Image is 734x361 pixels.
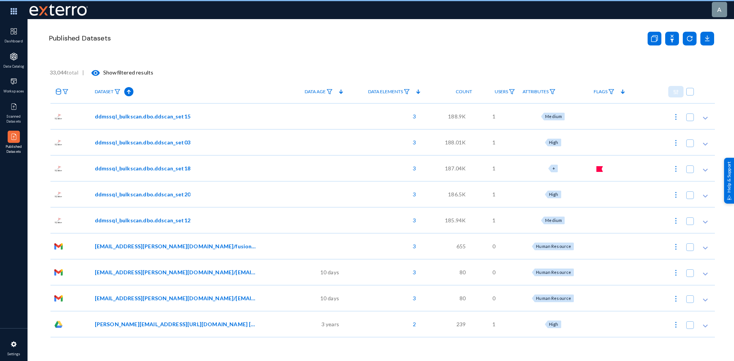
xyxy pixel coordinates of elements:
[492,320,495,328] span: 1
[492,190,495,198] span: 1
[2,89,26,94] span: Workspaces
[460,294,466,302] span: 80
[491,85,519,99] a: Users
[2,3,25,19] img: app launcher
[50,69,67,76] b: 33,044
[409,294,416,302] span: 3
[10,78,18,85] img: icon-workspace.svg
[54,320,63,329] img: gdrive.png
[50,69,82,76] span: total
[2,144,26,155] span: Published Datasets
[95,268,257,276] span: [EMAIL_ADDRESS][PERSON_NAME][DOMAIN_NAME]/[EMAIL_ADDRESS][DOMAIN_NAME]/198e0c9b504d0fec/investmen...
[672,139,680,147] img: icon-more.svg
[28,2,87,18] span: Exterro
[364,85,414,99] a: Data Elements
[409,320,416,328] span: 2
[594,89,607,94] span: Flags
[10,28,18,35] img: icon-dashboard.svg
[409,268,416,276] span: 3
[2,114,26,125] span: Scanned Datasets
[320,268,339,276] span: 10 days
[95,190,190,198] span: ddmssql_bulkscan.dbo.ddscan_set20
[322,320,339,328] span: 3 years
[305,89,326,94] span: Data Age
[91,68,100,78] mat-icon: visibility
[10,133,18,141] img: icon-published.svg
[84,69,153,76] span: Show filtered results
[95,216,190,224] span: ddmssql_bulkscan.dbo.ddscan_set12
[91,85,124,99] a: Dataset
[409,112,416,120] span: 3
[54,164,63,173] img: sqlserver.png
[54,294,63,303] img: gmail.svg
[10,103,18,110] img: icon-published.svg
[492,216,495,224] span: 1
[672,165,680,173] img: icon-more.svg
[492,164,495,172] span: 1
[519,85,559,99] a: Attributes
[495,89,508,94] span: Users
[62,89,68,94] img: icon-filter.svg
[492,242,495,250] span: 0
[590,85,618,99] a: Flags
[672,243,680,251] img: icon-more.svg
[492,294,495,302] span: 0
[409,138,416,146] span: 3
[95,112,190,120] span: ddmssql_bulkscan.dbo.ddscan_set15
[672,191,680,199] img: icon-more.svg
[54,112,63,121] img: sqlserver.png
[95,242,257,250] span: [EMAIL_ADDRESS][PERSON_NAME][DOMAIN_NAME]/fusionorgadmincn@exterro.biz-*e*d*c*-investment_data_*_...
[492,112,495,120] span: 1
[445,138,466,146] span: 188.01K
[54,216,63,225] img: sqlserver.png
[368,89,403,94] span: Data Elements
[672,113,680,121] img: icon-more.svg
[10,340,18,348] img: icon-settings.svg
[95,138,190,146] span: ddmssql_bulkscan.dbo.ddscan_set03
[49,33,111,44] span: Published Datasets
[409,190,416,198] span: 3
[672,295,680,303] img: icon-more.svg
[320,294,339,302] span: 10 days
[2,352,26,357] span: Settings
[409,242,416,250] span: 3
[509,89,515,94] img: icon-filter.svg
[523,89,549,94] span: Attributes
[2,39,26,44] span: Dashboard
[545,114,562,119] span: Medium
[456,242,466,250] span: 655
[536,270,571,275] span: Human Resource
[549,322,559,327] span: High
[114,89,120,94] img: icon-filter.svg
[717,6,721,13] span: a
[608,89,614,94] img: icon-filter.svg
[672,269,680,277] img: icon-more.svg
[536,244,571,249] span: Human Resource
[549,89,555,94] img: icon-filter.svg
[445,216,466,224] span: 185.94K
[672,321,680,329] img: icon-more.svg
[409,164,416,172] span: 3
[536,296,571,301] span: Human Resource
[95,164,190,172] span: ddmssql_bulkscan.dbo.ddscan_set18
[552,166,555,171] span: +
[448,190,466,198] span: 186.5K
[82,69,84,76] span: |
[460,268,466,276] span: 80
[545,218,562,223] span: Medium
[549,140,559,145] span: High
[492,268,495,276] span: 0
[95,320,257,328] span: [PERSON_NAME][EMAIL_ADDRESS][URL][DOMAIN_NAME] [DATE]txt
[29,4,88,16] img: exterro-work-mark.svg
[492,138,495,146] span: 1
[672,217,680,225] img: icon-more.svg
[54,242,63,251] img: gmail.svg
[54,138,63,147] img: sqlserver.png
[301,85,336,99] a: Data Age
[54,268,63,277] img: gmail.svg
[717,5,721,14] div: a
[724,157,734,203] div: Help & Support
[448,112,466,120] span: 188.9K
[456,89,472,94] span: Count
[404,89,410,94] img: icon-filter.svg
